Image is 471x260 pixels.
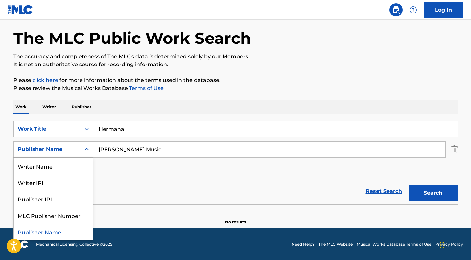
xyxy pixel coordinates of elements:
p: Please for more information about the terms used in the database. [13,76,458,84]
a: Need Help? [292,241,315,247]
h1: The MLC Public Work Search [13,28,251,48]
div: Help [407,3,420,16]
a: The MLC Website [318,241,353,247]
p: Please review the Musical Works Database [13,84,458,92]
form: Search Form [13,121,458,204]
div: Publisher Name [18,145,77,153]
p: The accuracy and completeness of The MLC's data is determined solely by our Members. [13,53,458,61]
a: Terms of Use [128,85,164,91]
img: search [392,6,400,14]
p: It is not an authoritative source for recording information. [13,61,458,68]
p: Publisher [70,100,93,114]
div: Drag [440,235,444,255]
div: Writer IPI [14,174,93,191]
img: Delete Criterion [451,141,458,158]
img: help [409,6,417,14]
a: click here [33,77,58,83]
a: Log In [424,2,463,18]
p: Work [13,100,29,114]
img: MLC Logo [8,5,33,14]
button: Search [409,185,458,201]
div: MLC Publisher Number [14,207,93,223]
a: Public Search [389,3,403,16]
div: Work Title [18,125,77,133]
a: Musical Works Database Terms of Use [357,241,431,247]
iframe: Chat Widget [438,228,471,260]
p: Writer [40,100,58,114]
p: No results [225,211,246,225]
span: Mechanical Licensing Collective © 2025 [36,241,112,247]
a: Reset Search [363,184,405,198]
div: Publisher IPI [14,191,93,207]
div: Writer Name [14,158,93,174]
img: logo [8,240,28,248]
div: Publisher Name [14,223,93,240]
a: Privacy Policy [435,241,463,247]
